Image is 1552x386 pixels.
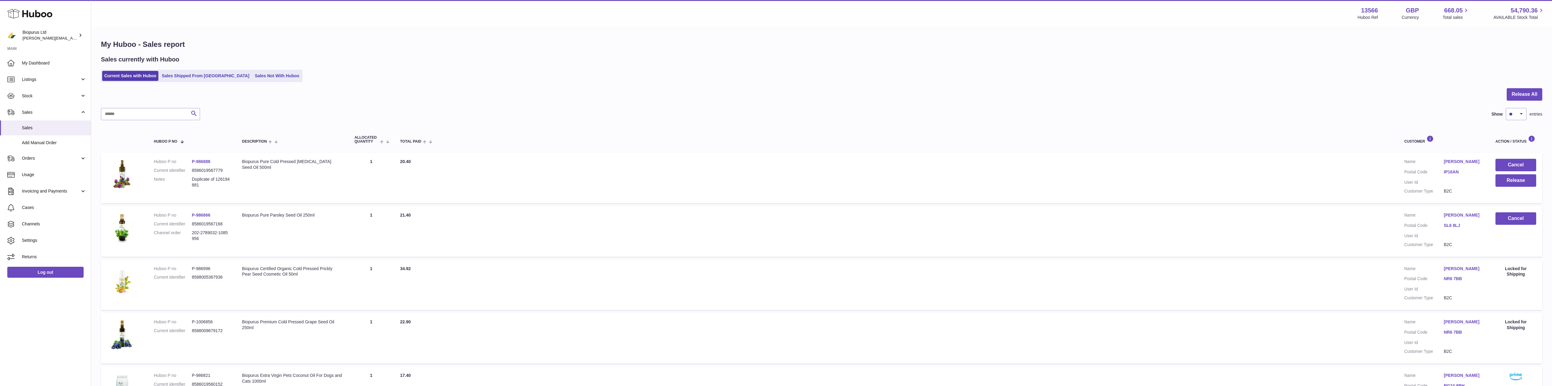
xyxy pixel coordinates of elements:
[7,267,84,278] a: Log out
[22,125,86,131] span: Sales
[192,274,230,280] dd: 8588005367936
[400,159,411,164] span: 20.40
[1404,242,1444,248] dt: Customer Type
[22,30,77,41] div: Biopurus Ltd
[154,212,192,218] dt: Huboo P no
[1404,135,1483,144] div: Customer
[154,266,192,272] dt: Huboo P no
[22,205,86,210] span: Cases
[400,140,421,144] span: Total paid
[192,266,230,272] dd: P-986996
[1404,340,1444,346] dt: User Id
[1402,15,1419,20] div: Currency
[1404,188,1444,194] dt: Customer Type
[1444,6,1463,15] span: 668.05
[1444,329,1483,335] a: NR6 7BB
[1495,135,1536,144] div: Action / Status
[1444,319,1483,325] a: [PERSON_NAME]
[107,319,137,349] img: 1724306719.jpg
[1530,111,1542,117] span: entries
[348,206,394,257] td: 1
[154,319,192,325] dt: Huboo P no
[107,212,137,243] img: 135661717146942.jpg
[107,159,137,189] img: 135661717145736.jpg
[1444,373,1483,378] a: [PERSON_NAME]
[7,31,16,40] img: peter@biopurus.co.uk
[192,328,230,334] dd: 8588009679172
[101,55,179,64] h2: Sales currently with Huboo
[192,319,230,325] dd: P-1006856
[354,136,378,144] span: ALLOCATED Quantity
[22,238,86,243] span: Settings
[1444,266,1483,272] a: [PERSON_NAME]
[242,266,342,277] div: Biopurus Certified Organic Cold Pressed Prickly Pear Seed Cosmetic Oil 50ml
[1404,319,1444,326] dt: Name
[22,188,80,194] span: Invoicing and Payments
[1443,6,1470,20] a: 668.05 Total sales
[22,172,86,178] span: Usage
[348,313,394,363] td: 1
[22,221,86,227] span: Channels
[1492,111,1503,117] label: Show
[1404,295,1444,301] dt: Customer Type
[348,260,394,310] td: 1
[1404,266,1444,273] dt: Name
[154,221,192,227] dt: Current identifier
[1404,179,1444,185] dt: User Id
[1495,159,1536,171] button: Cancel
[1404,329,1444,337] dt: Postal Code
[107,266,137,296] img: 135661716566157.jpg
[1404,286,1444,292] dt: User Id
[1444,242,1483,248] dd: B2C
[192,159,210,164] a: P-986888
[1495,266,1536,277] div: Locked for Shipping
[1406,6,1419,15] strong: GBP
[400,266,411,271] span: 34.92
[242,159,342,170] div: Biopurus Pure Cold Pressed [MEDICAL_DATA] Seed Oil 500ml
[192,168,230,173] dd: 8586019567779
[154,274,192,280] dt: Current identifier
[1507,88,1542,101] button: Release All
[160,71,251,81] a: Sales Shipped From [GEOGRAPHIC_DATA]
[400,319,411,324] span: 22.90
[22,77,80,82] span: Listings
[22,60,86,66] span: My Dashboard
[192,230,230,242] dd: 202-2789032-1085956
[1404,233,1444,239] dt: User Id
[1404,223,1444,230] dt: Postal Code
[192,176,230,188] p: Duplicate of 126194881
[154,230,192,242] dt: Channel order
[192,373,230,378] dd: P-986821
[1510,373,1522,380] img: primelogo.png
[154,159,192,165] dt: Huboo P no
[1404,349,1444,354] dt: Customer Type
[1444,188,1483,194] dd: B2C
[22,155,80,161] span: Orders
[154,373,192,378] dt: Huboo P no
[1404,159,1444,166] dt: Name
[22,36,122,40] span: [PERSON_NAME][EMAIL_ADDRESS][DOMAIN_NAME]
[1495,174,1536,187] button: Release
[253,71,301,81] a: Sales Not With Huboo
[1404,212,1444,220] dt: Name
[1404,276,1444,283] dt: Postal Code
[1404,169,1444,176] dt: Postal Code
[102,71,158,81] a: Current Sales with Huboo
[1404,373,1444,380] dt: Name
[22,93,80,99] span: Stock
[1444,169,1483,175] a: IP16AN
[22,110,80,115] span: Sales
[154,168,192,173] dt: Current identifier
[1493,15,1545,20] span: AVAILABLE Stock Total
[400,213,411,217] span: 21.40
[1495,212,1536,225] button: Cancel
[1444,212,1483,218] a: [PERSON_NAME]
[1358,15,1378,20] div: Huboo Ref
[1444,276,1483,282] a: NR6 7BB
[1493,6,1545,20] a: 54,790.36 AVAILABLE Stock Total
[154,176,192,188] dt: Notes
[1444,223,1483,228] a: SL6 8LJ
[1361,6,1378,15] strong: 13566
[242,212,342,218] div: Biopurus Pure Parsley Seed Oil 250ml
[22,140,86,146] span: Add Manual Order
